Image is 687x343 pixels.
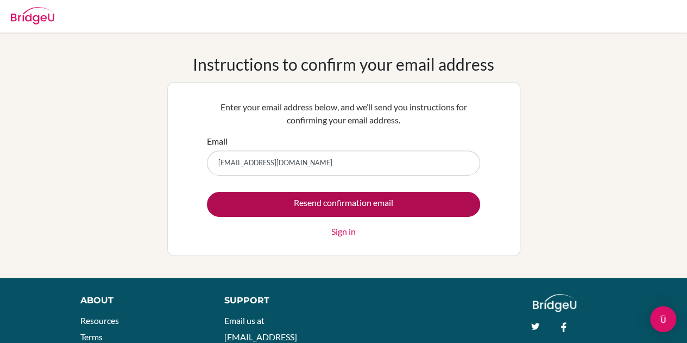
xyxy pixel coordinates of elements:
[207,135,228,148] label: Email
[80,315,119,326] a: Resources
[193,54,494,74] h1: Instructions to confirm your email address
[11,7,54,24] img: Bridge-U
[533,294,577,312] img: logo_white@2x-f4f0deed5e89b7ecb1c2cc34c3e3d731f90f0f143d5ea2071677605dd97b5244.png
[80,332,103,342] a: Terms
[207,101,480,127] p: Enter your email address below, and we’ll send you instructions for confirming your email address.
[80,294,200,307] div: About
[650,306,676,332] div: Open Intercom Messenger
[224,294,333,307] div: Support
[207,192,480,217] input: Resend confirmation email
[331,225,356,238] a: Sign in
